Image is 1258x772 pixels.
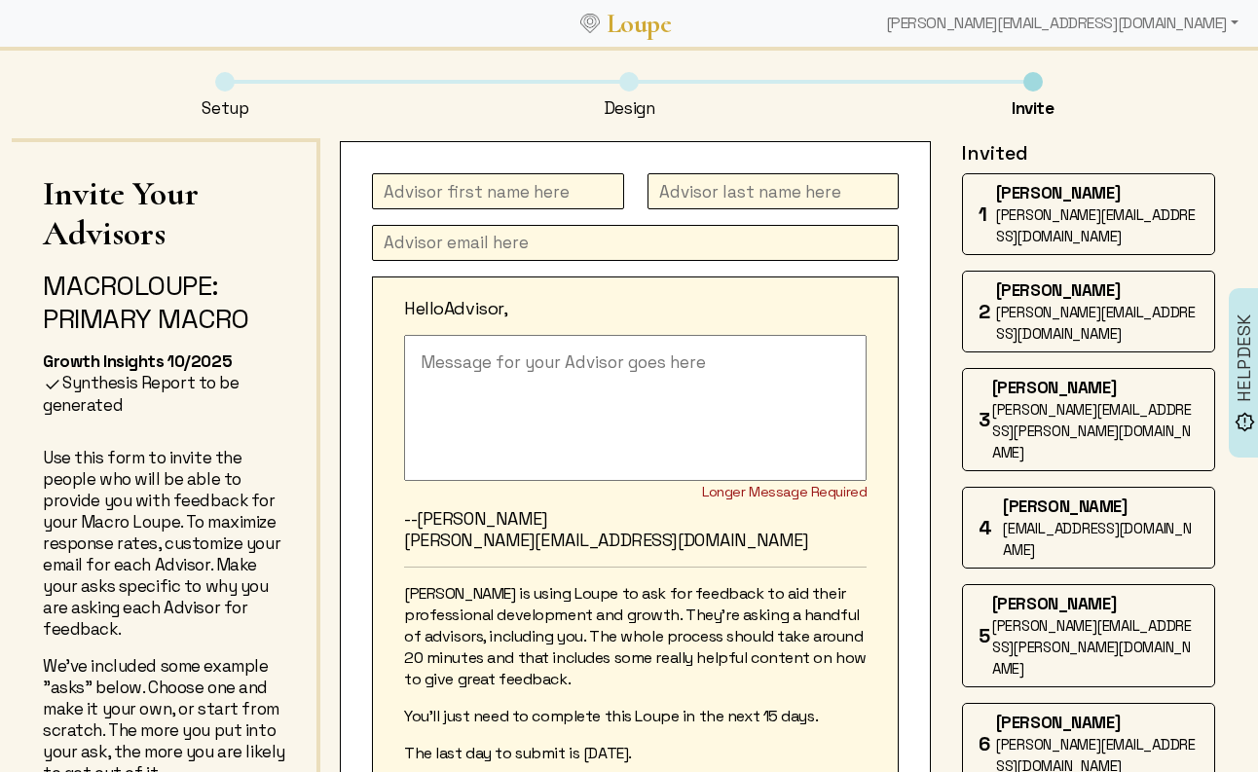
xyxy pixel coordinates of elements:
h4: Invited [962,141,1215,165]
p: --[PERSON_NAME] [PERSON_NAME][EMAIL_ADDRESS][DOMAIN_NAME] [404,508,867,551]
span: [PERSON_NAME] [996,712,1120,733]
span: [PERSON_NAME] [996,279,1120,301]
span: [PERSON_NAME][EMAIL_ADDRESS][PERSON_NAME][DOMAIN_NAME] [992,616,1192,678]
div: 4 [979,516,1003,540]
span: [PERSON_NAME] [1003,496,1127,517]
p: Hello Advisor, [404,298,867,319]
div: 2 [979,300,995,324]
span: [PERSON_NAME][EMAIL_ADDRESS][PERSON_NAME][DOMAIN_NAME] [992,400,1192,461]
div: [PERSON_NAME][EMAIL_ADDRESS][DOMAIN_NAME] [878,4,1246,43]
div: 3 [979,408,991,432]
div: Invite [1012,97,1054,119]
span: [PERSON_NAME][EMAIL_ADDRESS][DOMAIN_NAME] [996,205,1196,245]
span: [EMAIL_ADDRESS][DOMAIN_NAME] [1003,519,1191,559]
div: Growth Insights 10/2025 [43,350,285,372]
p: Use this form to invite the people who will be able to provide you with feedback for your Macro L... [43,447,285,640]
a: Loupe [600,6,678,42]
span: [PERSON_NAME] [992,593,1116,614]
div: 1 [979,202,995,227]
span: [PERSON_NAME] [996,182,1120,203]
p: You’ll just need to complete this Loupe in the next 15 days. [404,706,867,727]
input: Advisor last name here [647,173,900,209]
div: Loupe: Primary Macro [43,269,285,335]
div: 5 [979,624,991,648]
img: Loupe Logo [580,14,600,33]
span: [PERSON_NAME][EMAIL_ADDRESS][DOMAIN_NAME] [996,303,1196,343]
div: 6 [979,732,995,756]
div: Design [604,97,654,119]
p: The last day to submit is [DATE]. [404,743,867,764]
p: [PERSON_NAME] is using Loupe to ask for feedback to aid their professional development and growth... [404,583,867,690]
img: brightness_alert_FILL0_wght500_GRAD0_ops.svg [1235,411,1255,431]
input: Advisor email here [372,225,899,261]
img: FFFF [43,375,62,394]
input: Advisor first name here [372,173,624,209]
span: Macro [43,268,134,303]
div: Setup [202,97,248,119]
h1: Invite Your Advisors [43,173,285,253]
span: [PERSON_NAME] [992,377,1116,398]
